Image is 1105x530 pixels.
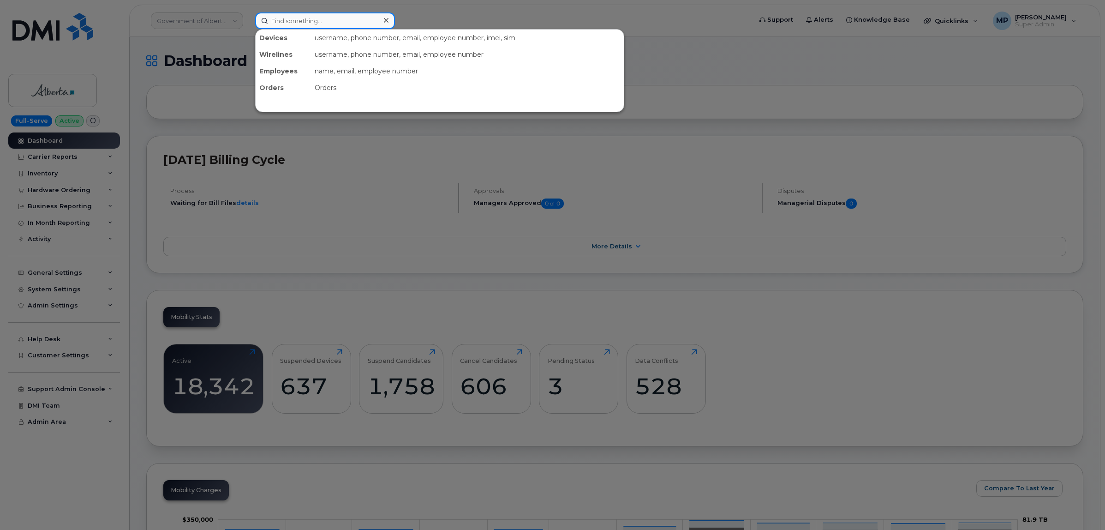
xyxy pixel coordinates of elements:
[311,30,624,46] div: username, phone number, email, employee number, imei, sim
[256,63,311,79] div: Employees
[311,79,624,96] div: Orders
[256,30,311,46] div: Devices
[256,79,311,96] div: Orders
[311,63,624,79] div: name, email, employee number
[311,46,624,63] div: username, phone number, email, employee number
[256,46,311,63] div: Wirelines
